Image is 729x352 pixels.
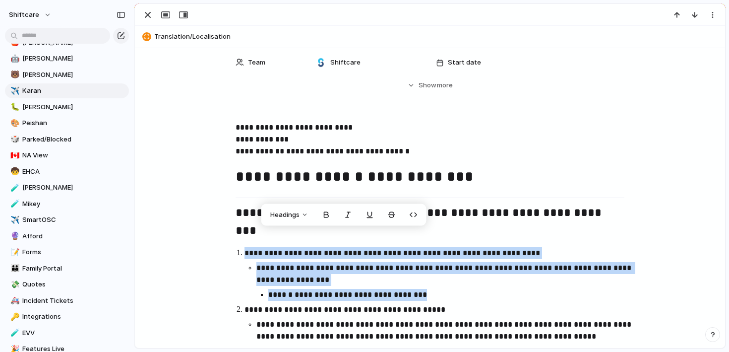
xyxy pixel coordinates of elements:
[22,102,125,112] span: [PERSON_NAME]
[22,183,125,193] span: [PERSON_NAME]
[419,80,436,90] span: Show
[10,134,17,145] div: 🎲
[10,182,17,194] div: 🧪
[22,167,125,177] span: EHCA
[10,263,17,274] div: 👪
[9,199,19,209] button: 🧪
[10,279,17,290] div: 💸
[22,54,125,64] span: [PERSON_NAME]
[4,7,57,23] button: shiftcare
[22,199,125,209] span: Mikey
[22,247,125,257] span: Forms
[236,76,624,94] button: Showmore
[9,150,19,160] button: 🇨🇦
[437,80,453,90] span: more
[139,29,721,45] button: Translation/Localisation
[10,166,17,177] div: 🧒
[264,207,314,223] button: Headings
[5,51,129,66] a: 🤖[PERSON_NAME]
[5,293,129,308] a: 🚑Incident Tickets
[154,32,721,42] span: Translation/Localisation
[10,247,17,258] div: 📝
[10,150,17,161] div: 🇨🇦
[10,85,17,97] div: ✈️
[10,214,17,226] div: ✈️
[5,116,129,131] a: 🎨Peishan
[9,38,19,48] button: 🍎
[9,312,19,322] button: 🔑
[330,58,361,68] span: Shiftcare
[10,118,17,129] div: 🎨
[22,70,125,80] span: [PERSON_NAME]
[9,215,19,225] button: ✈️
[10,327,17,339] div: 🧪
[5,245,129,260] div: 📝Forms
[9,231,19,241] button: 🔮
[5,326,129,341] a: 🧪EVV
[5,212,129,227] a: ✈️SmartOSC
[5,229,129,244] a: 🔮Afford
[5,197,129,211] a: 🧪Mikey
[10,295,17,306] div: 🚑
[10,198,17,210] div: 🧪
[9,135,19,144] button: 🎲
[5,83,129,98] a: ✈️Karan
[5,261,129,276] a: 👪Family Portal
[5,309,129,324] a: 🔑Integrations
[9,264,19,274] button: 👪
[5,277,129,292] a: 💸Quotes
[22,231,125,241] span: Afford
[5,180,129,195] a: 🧪[PERSON_NAME]
[22,328,125,338] span: EVV
[248,58,265,68] span: Team
[5,164,129,179] a: 🧒EHCA
[9,10,39,20] span: shiftcare
[5,100,129,115] a: 🐛[PERSON_NAME]
[5,68,129,82] a: 🐻[PERSON_NAME]
[270,210,300,220] span: Headings
[22,86,125,96] span: Karan
[448,58,481,68] span: Start date
[9,102,19,112] button: 🐛
[5,132,129,147] a: 🎲Parked/Blocked
[10,311,17,323] div: 🔑
[9,86,19,96] button: ✈️
[9,296,19,306] button: 🚑
[22,118,125,128] span: Peishan
[22,296,125,306] span: Incident Tickets
[22,264,125,274] span: Family Portal
[9,247,19,257] button: 📝
[9,328,19,338] button: 🧪
[9,54,19,64] button: 🤖
[9,183,19,193] button: 🧪
[9,70,19,80] button: 🐻
[22,280,125,289] span: Quotes
[5,148,129,163] a: 🇨🇦NA View
[10,69,17,80] div: 🐻
[9,167,19,177] button: 🧒
[10,230,17,242] div: 🔮
[10,101,17,113] div: 🐛
[9,118,19,128] button: 🎨
[10,53,17,65] div: 🤖
[22,312,125,322] span: Integrations
[22,135,125,144] span: Parked/Blocked
[22,215,125,225] span: SmartOSC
